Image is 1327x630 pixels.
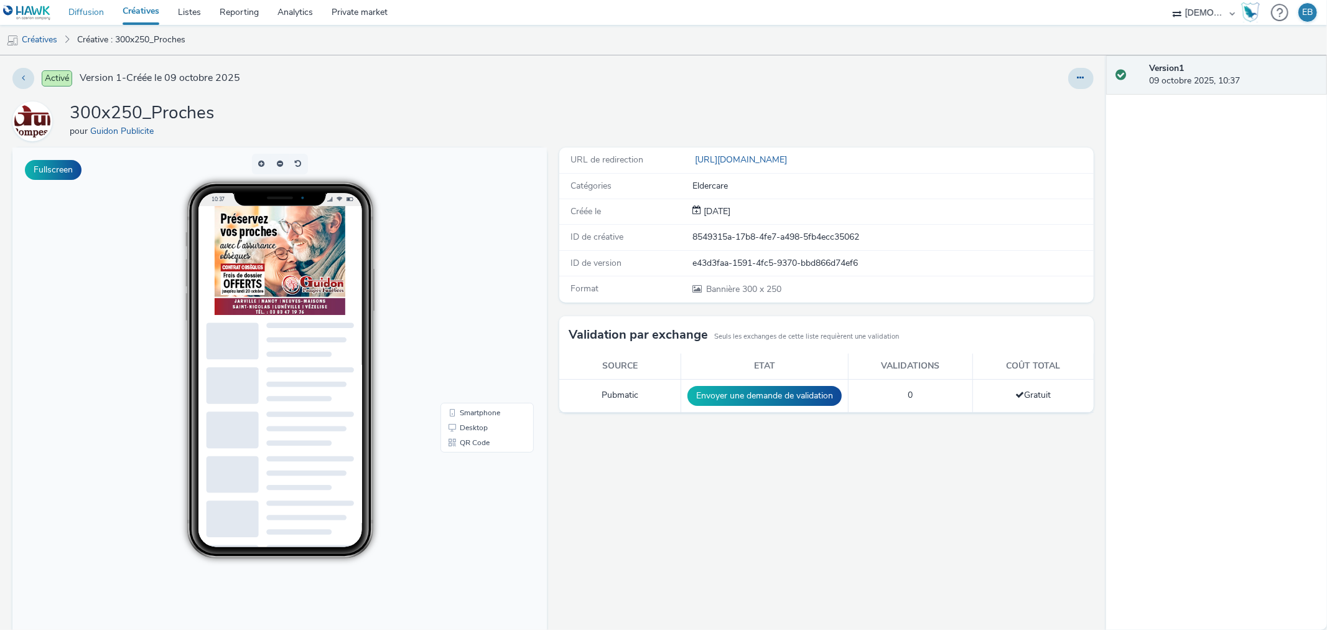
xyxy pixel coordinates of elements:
span: 0 [908,389,913,401]
span: Gratuit [1015,389,1051,401]
td: Pubmatic [559,379,681,412]
img: undefined Logo [3,5,51,21]
th: Etat [681,354,848,379]
div: 09 octobre 2025, 10:37 [1149,62,1317,88]
img: mobile [6,34,19,47]
span: pour [70,125,90,137]
a: Guidon Publicite [90,125,159,137]
span: Smartphone [447,261,488,269]
button: Envoyer une demande de validation [687,386,842,406]
img: Advertisement preview [202,59,333,167]
span: ID de version [570,257,622,269]
div: Création 09 octobre 2025, 10:37 [701,205,730,218]
span: ID de créative [570,231,623,243]
span: Format [570,283,598,294]
h3: Validation par exchange [569,326,708,344]
a: Guidon Publicite [12,115,57,127]
span: Version 1 - Créée le 09 octobre 2025 [80,71,240,85]
div: 8549315a-17b8-4fe7-a498-5fb4ecc35062 [692,231,1092,243]
a: Hawk Academy [1241,2,1265,22]
div: e43d3faa-1591-4fc5-9370-bbd866d74ef6 [692,257,1092,270]
th: Validations [848,354,973,379]
div: Eldercare [692,180,1092,192]
span: 10:37 [198,48,212,55]
span: 300 x 250 [705,283,781,295]
img: Guidon Publicite [14,103,50,139]
button: Fullscreen [25,160,81,180]
img: Hawk Academy [1241,2,1260,22]
span: Créée le [570,205,601,217]
span: Desktop [447,276,475,284]
span: Activé [42,70,72,87]
a: [URL][DOMAIN_NAME] [692,154,792,166]
th: Coût total [973,354,1094,379]
span: QR Code [447,291,477,299]
h1: 300x250_Proches [70,101,214,125]
th: Source [559,354,681,379]
li: Desktop [431,273,519,288]
li: QR Code [431,288,519,303]
strong: Version 1 [1149,62,1184,74]
span: Catégories [570,180,612,192]
span: URL de redirection [570,154,643,166]
li: Smartphone [431,258,519,273]
span: [DATE] [701,205,730,217]
div: EB [1303,3,1313,22]
small: Seuls les exchanges de cette liste requièrent une validation [714,332,899,342]
span: Bannière [706,283,742,295]
a: Créative : 300x250_Proches [71,25,192,55]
